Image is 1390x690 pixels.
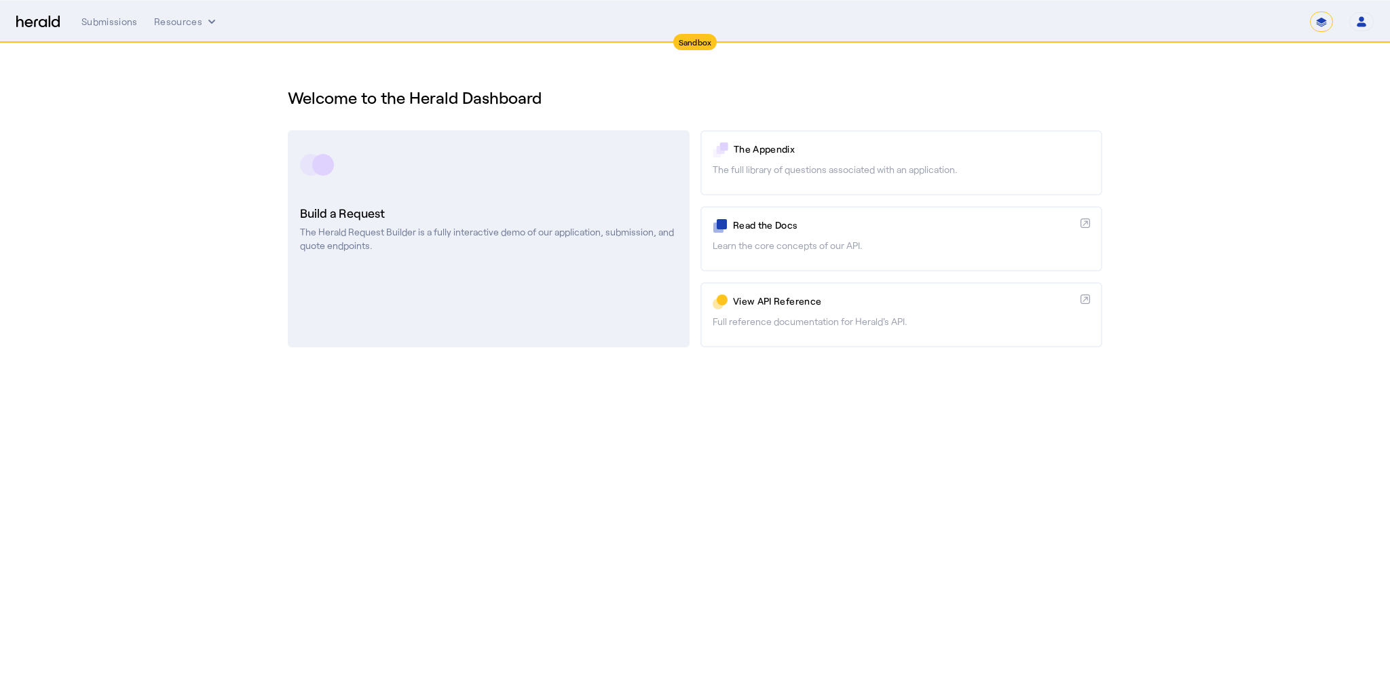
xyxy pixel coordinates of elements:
p: The Herald Request Builder is a fully interactive demo of our application, submission, and quote ... [300,225,677,252]
button: Resources dropdown menu [154,15,219,28]
img: Herald Logo [16,16,60,28]
p: The Appendix [734,142,1090,156]
a: Read the DocsLearn the core concepts of our API. [700,206,1102,271]
p: Read the Docs [733,218,1075,232]
p: Full reference documentation for Herald's API. [713,315,1090,328]
p: Learn the core concepts of our API. [713,239,1090,252]
a: View API ReferenceFull reference documentation for Herald's API. [700,282,1102,347]
a: Build a RequestThe Herald Request Builder is a fully interactive demo of our application, submiss... [288,130,690,347]
p: The full library of questions associated with an application. [713,163,1090,176]
div: Sandbox [673,34,717,50]
div: Submissions [81,15,138,28]
a: The AppendixThe full library of questions associated with an application. [700,130,1102,195]
h3: Build a Request [300,204,677,223]
p: View API Reference [733,294,1075,308]
h1: Welcome to the Herald Dashboard [288,87,1102,109]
